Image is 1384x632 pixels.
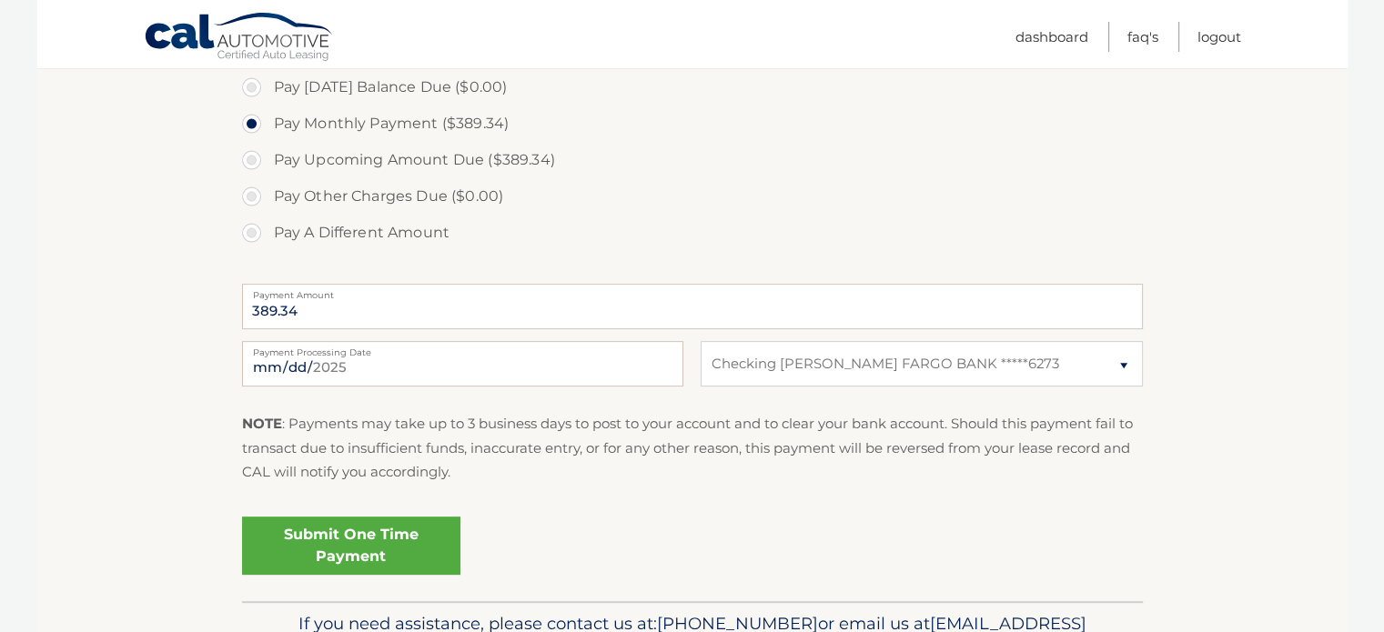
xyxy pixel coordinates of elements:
label: Pay Other Charges Due ($0.00) [242,178,1143,215]
label: Payment Processing Date [242,341,683,356]
p: : Payments may take up to 3 business days to post to your account and to clear your bank account.... [242,412,1143,484]
label: Pay Monthly Payment ($389.34) [242,105,1143,142]
a: FAQ's [1127,22,1158,52]
a: Submit One Time Payment [242,517,460,575]
a: Dashboard [1015,22,1088,52]
label: Payment Amount [242,284,1143,298]
label: Pay [DATE] Balance Due ($0.00) [242,69,1143,105]
input: Payment Date [242,341,683,386]
label: Pay A Different Amount [242,215,1143,251]
input: Payment Amount [242,284,1143,329]
a: Cal Automotive [144,12,335,65]
a: Logout [1197,22,1241,52]
strong: NOTE [242,415,282,432]
label: Pay Upcoming Amount Due ($389.34) [242,142,1143,178]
